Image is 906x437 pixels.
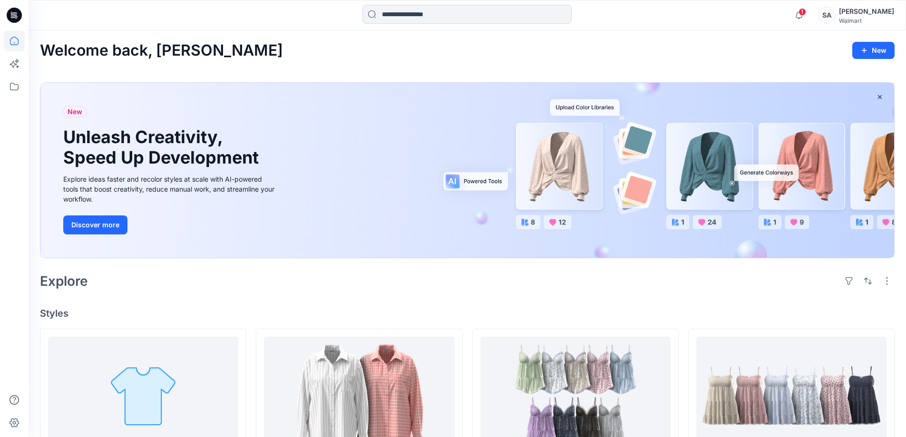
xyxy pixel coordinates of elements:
[40,273,88,289] h2: Explore
[818,7,835,24] div: SA
[839,6,894,17] div: [PERSON_NAME]
[68,106,82,117] span: New
[63,127,263,168] h1: Unleash Creativity, Speed Up Development
[852,42,895,59] button: New
[40,42,283,59] h2: Welcome back, [PERSON_NAME]
[40,308,895,319] h4: Styles
[63,174,277,204] div: Explore ideas faster and recolor styles at scale with AI-powered tools that boost creativity, red...
[839,17,894,24] div: Walmart
[63,215,277,234] a: Discover more
[63,215,127,234] button: Discover more
[799,8,806,16] span: 1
